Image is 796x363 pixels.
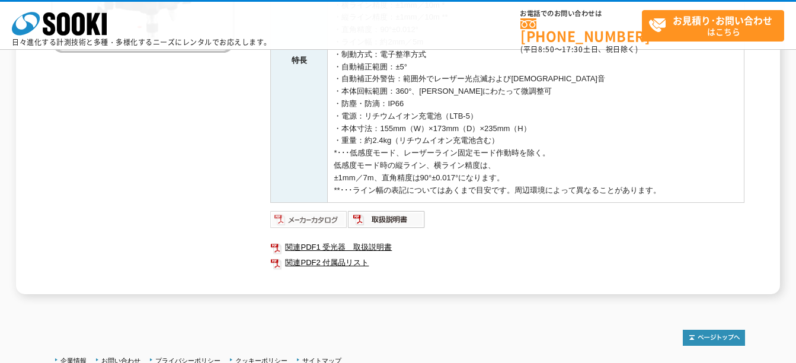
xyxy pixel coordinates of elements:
[520,10,642,17] span: お電話でのお問い合わせは
[648,11,784,40] span: はこちら
[348,218,426,227] a: 取扱説明書
[520,18,642,43] a: [PHONE_NUMBER]
[673,13,772,27] strong: お見積り･お問い合わせ
[683,330,745,346] img: トップページへ
[270,240,744,255] a: 関連PDF1 受光器＿取扱説明書
[642,10,784,42] a: お見積り･お問い合わせはこちら
[270,218,348,227] a: メーカーカタログ
[12,39,271,46] p: 日々進化する計測技術と多種・多様化するニーズにレンタルでお応えします。
[270,255,744,270] a: 関連PDF2 付属品リスト
[538,44,555,55] span: 8:50
[520,44,638,55] span: (平日 ～ 土日、祝日除く)
[562,44,583,55] span: 17:30
[348,210,426,229] img: 取扱説明書
[270,210,348,229] img: メーカーカタログ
